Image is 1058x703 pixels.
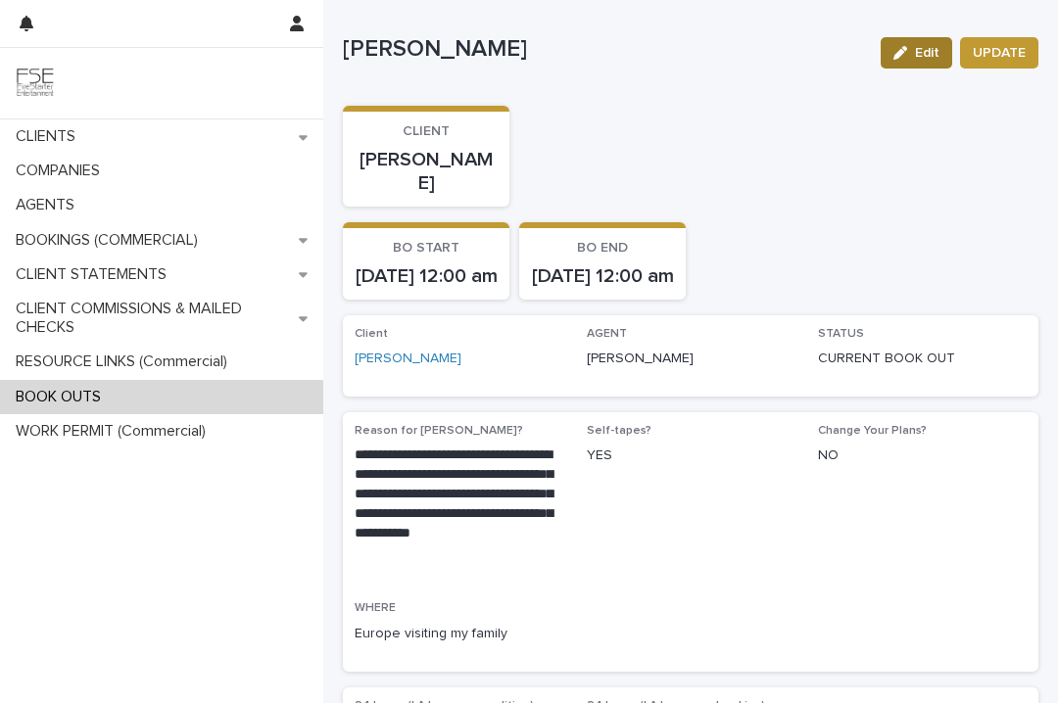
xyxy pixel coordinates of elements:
[8,265,182,284] p: CLIENT STATEMENTS
[818,349,1027,369] p: CURRENT BOOK OUT
[881,37,952,69] button: Edit
[403,124,450,138] span: CLIENT
[531,264,674,288] p: [DATE] 12:00 am
[8,422,221,441] p: WORK PERMIT (Commercial)
[960,37,1038,69] button: UPDATE
[8,196,90,214] p: AGENTS
[8,231,214,250] p: BOOKINGS (COMMERCIAL)
[587,328,627,340] span: AGENT
[587,349,795,369] p: [PERSON_NAME]
[818,445,1027,466] p: NO
[8,300,299,337] p: CLIENT COMMISSIONS & MAILED CHECKS
[355,349,461,369] a: [PERSON_NAME]
[355,148,498,195] p: [PERSON_NAME]
[818,328,864,340] span: STATUS
[915,46,939,60] span: Edit
[577,241,628,255] span: BO END
[355,602,396,614] span: WHERE
[8,162,116,180] p: COMPANIES
[355,328,388,340] span: Client
[343,35,865,64] p: [PERSON_NAME]
[355,624,563,644] p: Europe visiting my family
[393,241,459,255] span: BO START
[355,264,498,288] p: [DATE] 12:00 am
[8,388,117,406] p: BOOK OUTS
[587,425,651,437] span: Self-tapes?
[587,445,795,466] p: YES
[8,352,243,371] p: RESOURCE LINKS (Commercial)
[16,64,55,103] img: 9JgRvJ3ETPGCJDhvPVA5
[355,425,523,437] span: Reason for [PERSON_NAME]?
[973,43,1026,63] span: UPDATE
[818,425,927,437] span: Change Your Plans?
[8,127,91,146] p: CLIENTS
